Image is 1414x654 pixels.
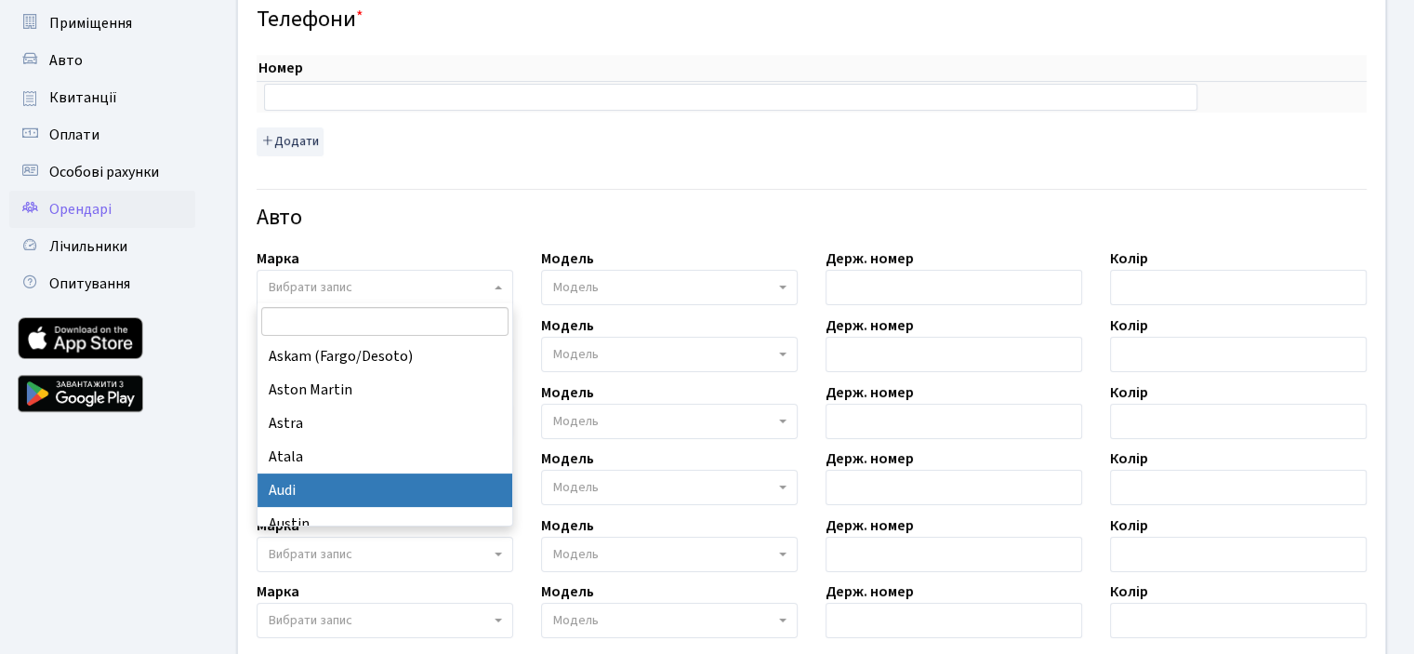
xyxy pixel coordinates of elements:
label: Колір [1110,381,1148,404]
li: Austin [258,507,512,541]
label: Колір [1110,314,1148,337]
span: Модель [553,345,599,364]
label: Модель [541,447,594,470]
li: Astra [258,407,512,440]
label: Держ. номер [826,247,914,270]
span: Особові рахунки [49,162,159,182]
label: Держ. номер [826,581,914,603]
label: Марка [257,514,299,537]
li: Audi [258,474,512,507]
span: Оплати [49,125,99,145]
label: Держ. номер [826,381,914,404]
label: Марка [257,581,299,603]
label: Колір [1110,247,1148,270]
span: Модель [553,412,599,431]
span: Орендарі [49,199,112,220]
label: Модель [541,381,594,404]
label: Держ. номер [826,314,914,337]
span: Вибрати запис [269,611,352,630]
label: Модель [541,581,594,603]
label: Колір [1110,447,1148,470]
a: Приміщення [9,5,195,42]
span: Вибрати запис [269,545,352,564]
span: Модель [553,278,599,297]
span: Опитування [49,274,130,294]
a: Особові рахунки [9,153,195,191]
li: Atala [258,440,512,474]
li: Aston Martin [258,373,512,407]
li: Askam (Fargo/Desoto) [258,340,512,373]
span: Вибрати запис [269,278,352,297]
span: Лічильники [49,236,127,257]
h4: Телефони [257,7,1367,33]
button: Додати [257,127,324,156]
a: Квитанції [9,79,195,116]
span: Модель [553,611,599,630]
label: Держ. номер [826,514,914,537]
label: Колір [1110,581,1148,603]
label: Колір [1110,514,1148,537]
span: Авто [49,50,83,71]
span: Модель [553,545,599,564]
a: Лічильники [9,228,195,265]
span: Приміщення [49,13,132,33]
a: Орендарі [9,191,195,228]
label: Держ. номер [826,447,914,470]
th: Номер [257,55,1205,82]
a: Опитування [9,265,195,302]
label: Модель [541,514,594,537]
a: Оплати [9,116,195,153]
label: Модель [541,314,594,337]
label: Модель [541,247,594,270]
label: Марка [257,247,299,270]
span: Модель [553,478,599,497]
h4: Авто [257,205,1367,232]
a: Авто [9,42,195,79]
span: Квитанції [49,87,117,108]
